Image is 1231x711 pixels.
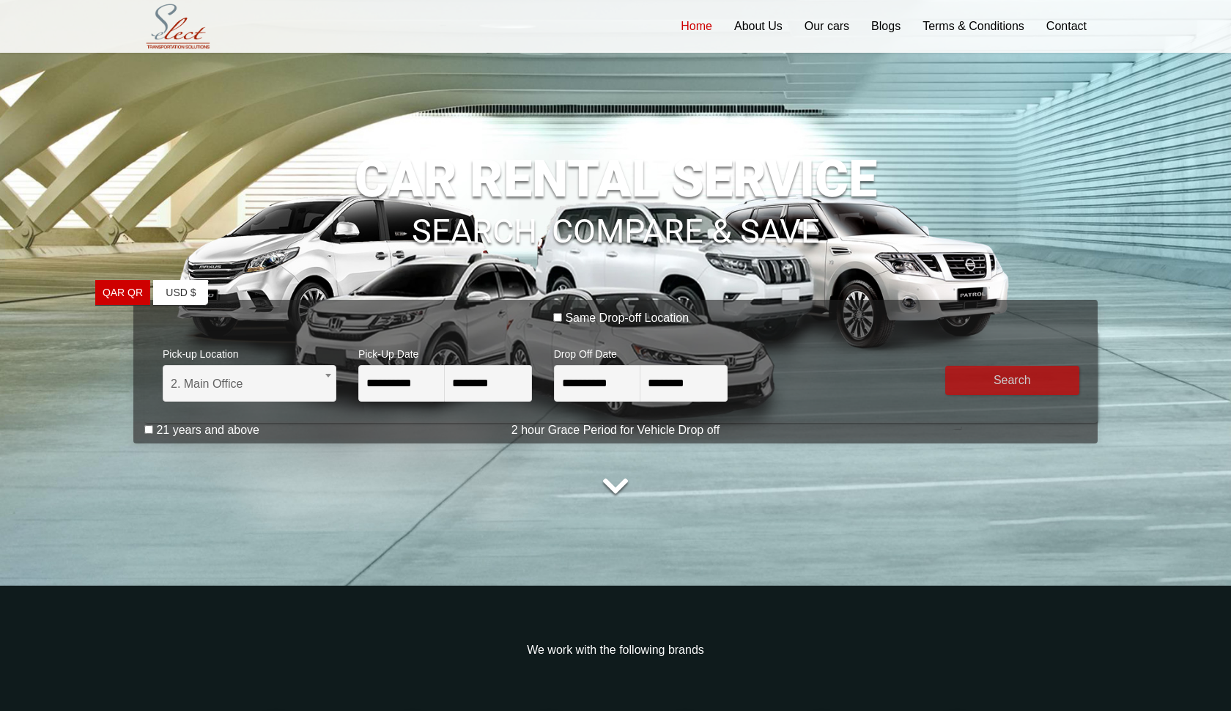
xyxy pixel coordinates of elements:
a: USD $ [153,280,208,306]
p: We work with the following brands [133,641,1098,659]
p: 2 hour Grace Period for Vehicle Drop off [133,421,1098,439]
span: Pick-Up Date [358,339,532,365]
img: Select Rent a Car [137,1,219,52]
h1: SEARCH, COMPARE & SAVE [133,193,1098,248]
a: QAR QR [95,280,150,306]
span: 2. Main Office [163,365,336,402]
h1: CAR RENTAL SERVICE [133,153,1098,205]
label: Same Drop-off Location [565,311,689,325]
span: Drop Off Date [554,339,728,365]
span: Pick-up Location [163,339,336,365]
span: 2. Main Office [171,366,328,402]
